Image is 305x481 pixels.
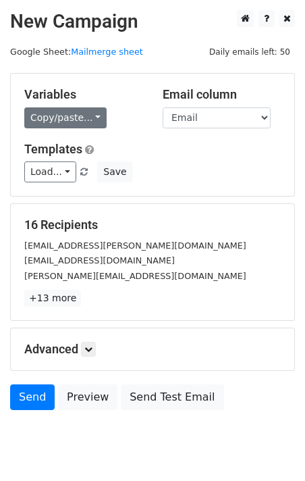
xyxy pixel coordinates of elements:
a: +13 more [24,290,81,307]
small: Google Sheet: [10,47,143,57]
h2: New Campaign [10,10,295,33]
a: Templates [24,142,82,156]
a: Preview [58,384,117,410]
a: Daily emails left: 50 [204,47,295,57]
h5: 16 Recipients [24,218,281,232]
small: [EMAIL_ADDRESS][DOMAIN_NAME] [24,255,175,265]
a: Mailmerge sheet [71,47,143,57]
a: Copy/paste... [24,107,107,128]
a: Load... [24,161,76,182]
small: [EMAIL_ADDRESS][PERSON_NAME][DOMAIN_NAME] [24,240,246,251]
span: Daily emails left: 50 [204,45,295,59]
button: Save [97,161,132,182]
a: Send Test Email [121,384,223,410]
h5: Advanced [24,342,281,357]
iframe: Chat Widget [238,416,305,481]
h5: Variables [24,87,142,102]
h5: Email column [163,87,281,102]
small: [PERSON_NAME][EMAIL_ADDRESS][DOMAIN_NAME] [24,271,246,281]
a: Send [10,384,55,410]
